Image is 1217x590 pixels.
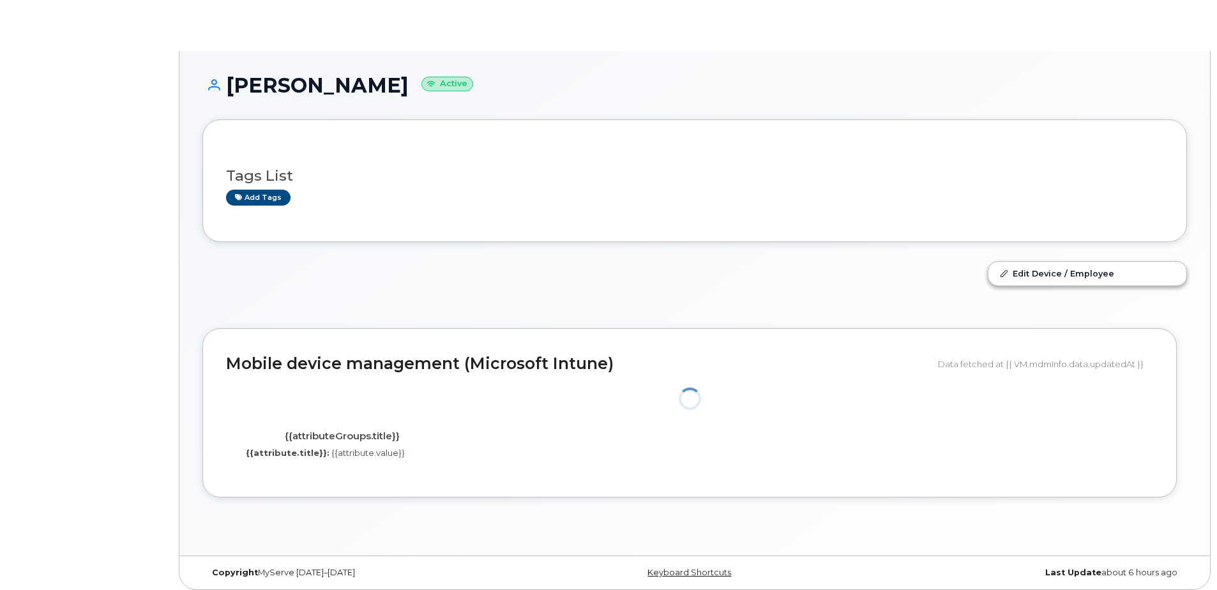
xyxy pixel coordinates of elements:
a: Keyboard Shortcuts [647,568,731,577]
div: MyServe [DATE]–[DATE] [202,568,531,578]
a: Add tags [226,190,291,206]
label: {{attribute.title}}: [246,447,329,459]
span: {{attribute.value}} [331,448,405,458]
small: Active [421,77,473,91]
a: Edit Device / Employee [988,262,1186,285]
h4: {{attributeGroups.title}} [236,431,448,442]
div: about 6 hours ago [859,568,1187,578]
div: Data fetched at {{ VM.mdmInfo.data.updatedAt }} [938,352,1153,376]
strong: Last Update [1045,568,1101,577]
h3: Tags List [226,168,1163,184]
h1: [PERSON_NAME] [202,74,1187,96]
h2: Mobile device management (Microsoft Intune) [226,355,928,373]
strong: Copyright [212,568,258,577]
